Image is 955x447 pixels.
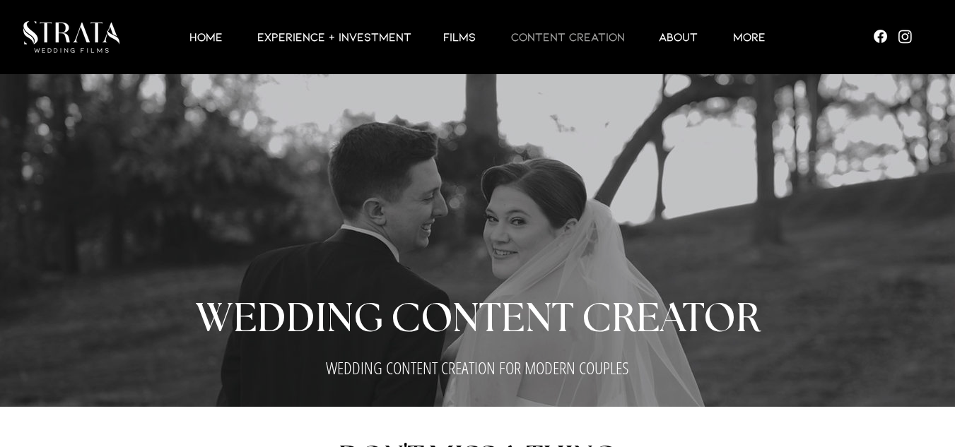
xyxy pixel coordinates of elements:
span: WEDDING CONTENT CREATOR [195,299,761,339]
p: ABOUT [652,28,705,45]
p: More [726,28,773,45]
p: Films [436,28,483,45]
a: Films [426,28,493,45]
a: ABOUT [641,28,715,45]
a: HOME [172,28,240,45]
p: EXPERIENCE + INVESTMENT [250,28,418,45]
nav: Site [134,28,821,45]
span: WEDDING CONTENT CREATION FOR MODERN COUPLES [326,356,628,379]
a: CONTENT CREATION [493,28,641,45]
img: LUX STRATA TEST_edited.png [23,21,119,53]
p: CONTENT CREATION [504,28,632,45]
ul: Social Bar [872,28,914,45]
a: EXPERIENCE + INVESTMENT [240,28,426,45]
p: HOME [182,28,230,45]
